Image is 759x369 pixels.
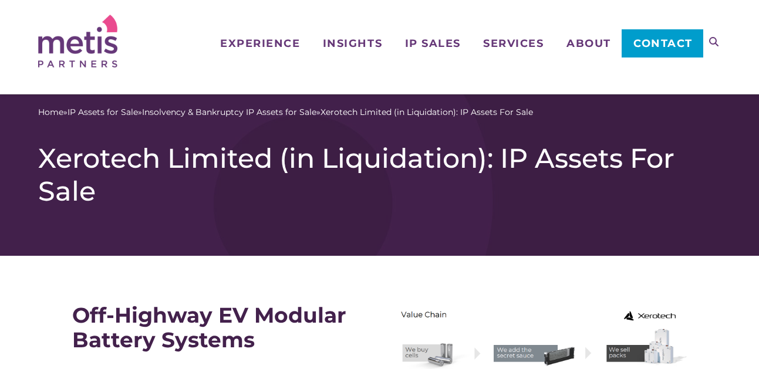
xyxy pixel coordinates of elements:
span: » » » [38,106,533,119]
strong: Off-Highway EV Modular Battery Systems [72,302,346,353]
span: Insights [323,38,382,49]
span: Experience [220,38,300,49]
span: About [566,38,611,49]
h1: Xerotech Limited (in Liquidation): IP Assets For Sale [38,142,721,208]
span: Contact [633,38,693,49]
a: Contact [622,29,703,57]
a: IP Assets for Sale [68,106,138,119]
span: Services [483,38,544,49]
a: Insolvency & Bankruptcy IP Assets for Sale [142,106,316,119]
a: Home [38,106,63,119]
img: Metis Partners [38,15,117,67]
span: Xerotech Limited (in Liquidation): IP Assets For Sale [321,106,533,119]
span: IP Sales [405,38,461,49]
